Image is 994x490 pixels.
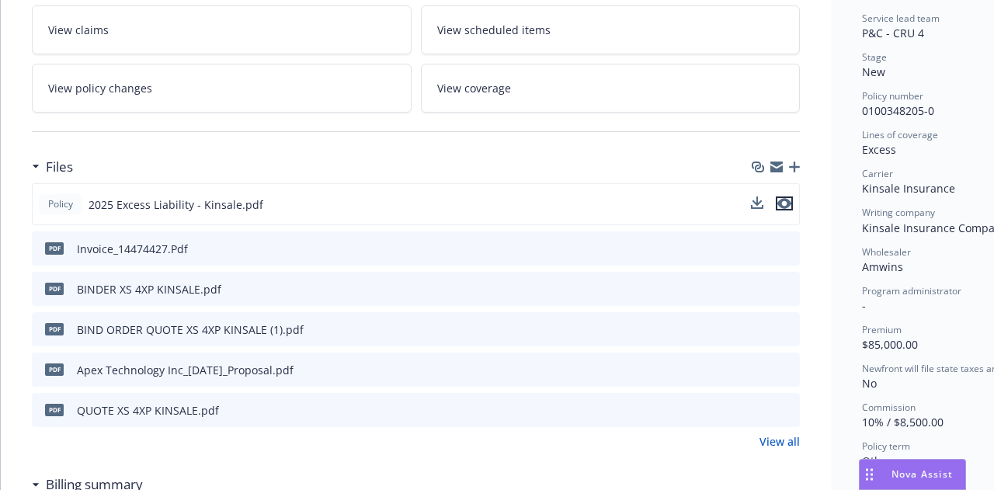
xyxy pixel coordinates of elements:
a: View all [759,433,800,450]
span: Service lead team [862,12,940,25]
span: $85,000.00 [862,337,918,352]
span: New [862,64,885,79]
span: Writing company [862,206,935,219]
span: View policy changes [48,80,152,96]
span: View scheduled items [437,22,551,38]
div: BINDER XS 4XP KINSALE.pdf [77,281,221,297]
span: P&C - CRU 4 [862,26,924,40]
button: download file [755,362,767,378]
h3: Files [46,157,73,177]
span: pdf [45,283,64,294]
span: Wholesaler [862,245,911,259]
span: 10% / $8,500.00 [862,415,944,429]
button: preview file [776,196,793,210]
span: pdf [45,363,64,375]
button: preview file [780,402,794,419]
span: Carrier [862,167,893,180]
span: pdf [45,404,64,415]
div: Files [32,157,73,177]
span: 2025 Excess Liability - Kinsale.pdf [89,196,263,213]
span: Lines of coverage [862,128,938,141]
a: View claims [32,5,412,54]
button: download file [755,321,767,338]
div: BIND ORDER QUOTE XS 4XP KINSALE (1).pdf [77,321,304,338]
button: preview file [780,281,794,297]
span: View claims [48,22,109,38]
span: Excess [862,142,896,157]
span: No [862,376,877,391]
span: Commission [862,401,916,414]
span: Stage [862,50,887,64]
span: Kinsale Insurance [862,181,955,196]
span: Program administrator [862,284,961,297]
span: 0100348205-0 [862,103,934,118]
span: Policy number [862,89,923,103]
span: Pdf [45,242,64,254]
span: Nova Assist [891,467,953,481]
span: Policy term [862,440,910,453]
div: Invoice_14474427.Pdf [77,241,188,257]
button: preview file [780,241,794,257]
div: Drag to move [860,460,879,489]
span: Other [862,454,892,468]
span: Policy [45,197,76,211]
span: - [862,298,866,313]
div: Apex Technology Inc_[DATE]_Proposal.pdf [77,362,294,378]
button: Nova Assist [859,459,966,490]
a: View coverage [421,64,801,113]
button: download file [755,402,767,419]
span: View coverage [437,80,511,96]
button: download file [755,241,767,257]
a: View policy changes [32,64,412,113]
div: QUOTE XS 4XP KINSALE.pdf [77,402,219,419]
span: Premium [862,323,902,336]
button: download file [755,281,767,297]
span: pdf [45,323,64,335]
button: preview file [780,362,794,378]
a: View scheduled items [421,5,801,54]
button: download file [751,196,763,209]
button: preview file [776,196,793,213]
button: download file [751,196,763,213]
span: Amwins [862,259,903,274]
button: preview file [780,321,794,338]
